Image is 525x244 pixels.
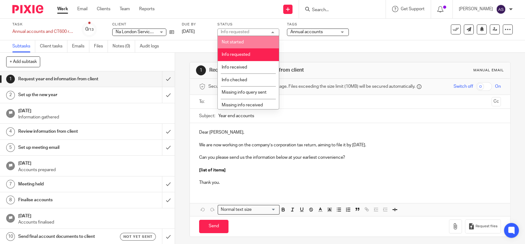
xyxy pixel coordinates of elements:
a: Files [94,40,108,52]
input: Search [311,7,367,13]
button: Cc [492,97,501,106]
label: Client [112,22,174,27]
p: Information gathered [18,114,169,120]
span: Not started [222,40,244,44]
span: Missing info query sent [222,90,267,95]
h1: [DATE] [18,159,169,166]
label: Status [217,22,279,27]
div: 0 [85,26,94,33]
a: Reports [139,6,155,12]
p: Accounts prepared [18,167,169,173]
div: 10 [6,232,15,241]
div: Info requested [221,30,249,34]
a: Emails [72,40,89,52]
span: Na London Services Limited [116,30,170,34]
a: Audit logs [140,40,164,52]
span: Missing info received [222,103,263,107]
span: Not yet sent [123,234,152,239]
div: 1 [196,65,206,75]
input: Send [199,220,228,233]
p: [PERSON_NAME] [459,6,493,12]
div: Manual email [473,68,504,73]
span: Annual accounts [290,30,323,34]
h1: Set up the new year [18,90,110,100]
h1: [DATE] [18,211,169,219]
span: Info received [222,65,247,69]
div: 1 [6,75,15,83]
input: Search for option [254,206,276,213]
img: Pixie [12,5,43,13]
h1: Request year end information from client [209,67,363,73]
p: Accounts finalised [18,219,169,225]
div: Annual accounts and CT600 return - 2025 [12,29,74,35]
label: Task [12,22,74,27]
span: Request files [476,224,497,229]
h1: Request year end information from client [18,74,110,84]
span: Get Support [401,7,425,11]
a: Client tasks [40,40,67,52]
span: Secure the attachments in this message. Files exceeding the size limit (10MB) will be secured aut... [208,83,415,90]
button: Request files [465,220,501,233]
p: Thank you. [199,180,501,186]
h1: Send final account documents to client [18,232,110,241]
a: Team [120,6,130,12]
p: We are now working on the company’s corporation tax return, aiming to file it by [DATE]. [199,142,501,148]
h1: Set up meeting email [18,143,110,152]
h1: Review information from client [18,127,110,136]
div: 8 [6,196,15,204]
h1: [DATE] [18,106,169,114]
a: Clients [97,6,110,12]
a: Notes (0) [113,40,135,52]
span: Info checked [222,78,247,82]
label: Due by [182,22,210,27]
h1: Finalise accounts [18,195,110,205]
span: Normal text size [219,206,253,213]
div: Search for option [218,205,280,215]
label: Subject: [199,113,215,119]
span: [DATE] [182,29,195,34]
strong: [list of items] [199,168,226,172]
p: Can you please send us the information below at your earliest convenience? [199,154,501,161]
div: 2 [6,91,15,100]
div: 7 [6,180,15,189]
span: On [495,83,501,90]
h1: Meeting held [18,180,110,189]
p: Dear [PERSON_NAME], [199,129,501,135]
div: 4 [6,127,15,136]
button: + Add subtask [6,56,40,67]
span: Info requested [222,52,250,57]
label: Tags [287,22,349,27]
small: /13 [88,28,94,31]
span: Switch off [454,83,473,90]
div: 5 [6,143,15,152]
label: To: [199,99,206,105]
a: Subtasks [12,40,35,52]
img: svg%3E [496,4,506,14]
a: Work [57,6,68,12]
a: Email [77,6,87,12]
